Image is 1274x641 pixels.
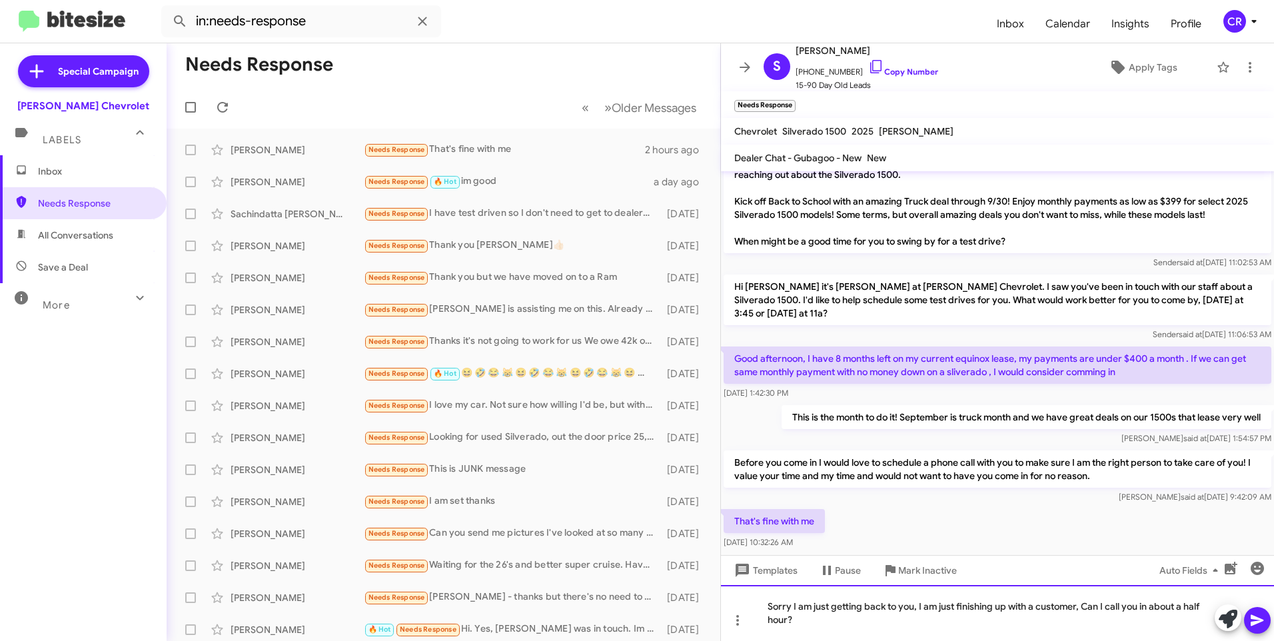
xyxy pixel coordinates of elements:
button: Next [596,94,704,121]
span: Needs Response [368,305,425,314]
span: Needs Response [368,369,425,378]
div: That's fine with me [364,142,645,157]
p: This is the month to do it! September is truck month and we have great deals on our 1500s that le... [782,405,1271,429]
div: Looking for used Silverado, out the door price 25,000--28,000. Crew cab [DATE]-[DATE] [364,430,661,445]
span: Needs Response [38,197,151,210]
span: Mark Inactive [898,558,957,582]
span: 🔥 Hot [368,625,391,634]
div: [DATE] [661,527,710,540]
div: [PERSON_NAME] [231,303,364,317]
span: Needs Response [368,561,425,570]
span: said at [1179,329,1202,339]
span: Sender [DATE] 11:02:53 AM [1153,257,1271,267]
span: Needs Response [368,177,425,186]
div: Thank you but we have moved on to a Ram [364,270,661,285]
span: Needs Response [368,465,425,474]
span: Needs Response [400,625,456,634]
div: [PERSON_NAME] [231,591,364,604]
div: [PERSON_NAME] [231,399,364,412]
span: 🔥 Hot [434,177,456,186]
div: [PERSON_NAME] [231,463,364,476]
div: I am set thanks [364,494,661,509]
div: [DATE] [661,303,710,317]
button: Templates [721,558,808,582]
span: Needs Response [368,145,425,154]
span: Chevrolet [734,125,777,137]
div: Thanks it's not going to work for us We owe 42k on my expedition and it's only worth maybe 28- so... [364,334,661,349]
span: said at [1183,433,1207,443]
a: Insights [1101,5,1160,43]
button: Auto Fields [1149,558,1234,582]
a: Profile [1160,5,1212,43]
span: Special Campaign [58,65,139,78]
div: This is JUNK message [364,462,661,477]
button: Mark Inactive [872,558,967,582]
span: said at [1181,492,1204,502]
span: Needs Response [368,529,425,538]
div: a day ago [654,175,710,189]
span: More [43,299,70,311]
span: Needs Response [368,593,425,602]
span: 2025 [852,125,874,137]
button: Pause [808,558,872,582]
div: [PERSON_NAME] [231,431,364,444]
button: Apply Tags [1075,55,1210,79]
div: [DATE] [661,207,710,221]
div: Sachindatta [PERSON_NAME] [231,207,364,221]
p: Before you come in I would love to schedule a phone call with you to make sure I am the right per... [724,450,1271,488]
div: [PERSON_NAME] [231,335,364,348]
span: S [773,56,781,77]
span: 🔥 Hot [434,369,456,378]
div: Sorry I am just getting back to you, I am just finishing up with a customer, Can I call you in ab... [721,585,1274,641]
span: Needs Response [368,433,425,442]
div: Can you send me pictures I've looked at so many trucks [364,526,661,541]
a: Calendar [1035,5,1101,43]
span: Labels [43,134,81,146]
div: CR [1223,10,1246,33]
p: Hi [PERSON_NAME] it's [PERSON_NAME] at [PERSON_NAME] Chevrolet. I saw you've been in touch with o... [724,275,1271,325]
div: [PERSON_NAME] is assisting me on this. Already test drove the vehicle [364,302,661,317]
div: I have test driven so I don't need to get to dealership again [364,206,661,221]
p: Hi [PERSON_NAME] it's [PERSON_NAME], General Sales Manager at [PERSON_NAME] Chevrolet. Thanks aga... [724,149,1271,253]
div: [PERSON_NAME] [231,367,364,380]
span: Older Messages [612,101,696,115]
div: Thank you [PERSON_NAME]👍🏻 [364,238,661,253]
span: Needs Response [368,337,425,346]
div: [PERSON_NAME] [231,495,364,508]
div: [DATE] [661,431,710,444]
span: Save a Deal [38,261,88,274]
span: [DATE] 1:42:30 PM [724,388,788,398]
div: [DATE] [661,591,710,604]
p: That's fine with me [724,509,825,533]
h1: Needs Response [185,54,333,75]
span: Needs Response [368,209,425,218]
span: Needs Response [368,241,425,250]
span: All Conversations [38,229,113,242]
span: Apply Tags [1129,55,1177,79]
span: » [604,99,612,116]
span: Needs Response [368,497,425,506]
div: [DATE] [661,239,710,253]
div: [PERSON_NAME] [231,623,364,636]
div: [DATE] [661,623,710,636]
div: 😆 🤣 😂 😹 😆 🤣 😂 😹 😆 🤣 😂 😹 😆 🤣 😂 😹 [364,366,661,381]
div: [DATE] [661,335,710,348]
div: Waiting for the 26's and better super cruise. Have medical issue and the lane centering would be ... [364,558,661,573]
span: « [582,99,589,116]
small: Needs Response [734,100,796,112]
p: Good afternoon, I have 8 months left on my current equinox lease, my payments are under $400 a mo... [724,346,1271,384]
span: Dealer Chat - Gubagoo - New [734,152,862,164]
span: Pause [835,558,861,582]
div: Hi. Yes, [PERSON_NAME] was in touch. Im still considering it. Can u plz remind me how much u for ... [364,622,661,637]
span: 15-90 Day Old Leads [796,79,938,92]
button: CR [1212,10,1259,33]
div: [PERSON_NAME] [231,559,364,572]
a: Special Campaign [18,55,149,87]
div: [DATE] [661,271,710,285]
span: Sender [DATE] 11:06:53 AM [1153,329,1271,339]
span: Needs Response [368,273,425,282]
div: 2 hours ago [645,143,710,157]
div: [PERSON_NAME] [231,175,364,189]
